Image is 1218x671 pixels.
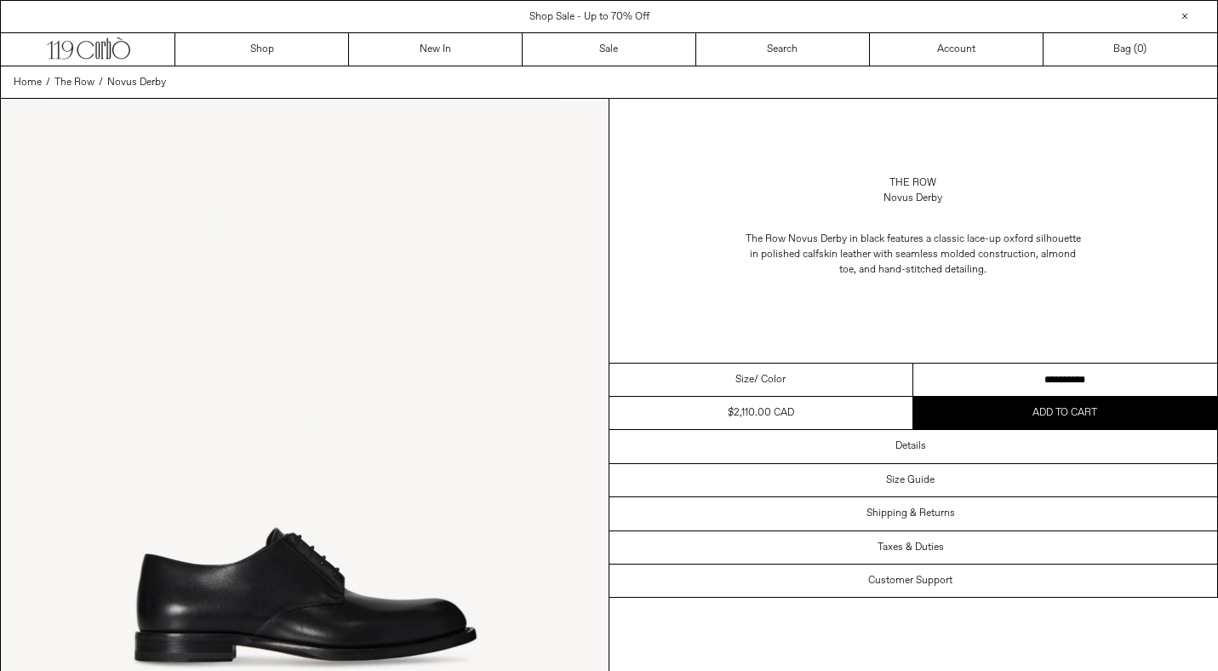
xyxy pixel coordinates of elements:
button: Add to cart [913,397,1217,429]
a: Account [870,33,1044,66]
span: Add to cart [1032,406,1097,420]
div: Novus Derby [883,191,942,206]
a: Sale [523,33,696,66]
a: The Row [54,75,94,90]
span: ) [1137,42,1147,57]
a: New In [349,33,523,66]
span: The Row [54,76,94,89]
a: Novus Derby [107,75,166,90]
span: Size [735,372,754,387]
span: Home [14,76,42,89]
span: / [46,75,50,90]
h3: Size Guide [886,474,935,486]
a: Shop [175,33,349,66]
h3: Taxes & Duties [878,542,944,553]
h3: Details [895,440,926,452]
a: Shop Sale - Up to 70% Off [529,10,649,24]
a: Home [14,75,42,90]
p: The Row Novus Derby in black features a c [743,223,1084,286]
a: The Row [889,175,936,191]
span: Novus Derby [107,76,166,89]
span: lassic lace-up oxford silhouette in polished calfskin leather with seamless molded construction, ... [750,232,1081,277]
h3: Shipping & Returns [866,508,955,519]
span: / Color [754,372,786,387]
a: Bag () [1044,33,1217,66]
div: $2,110.00 CAD [728,405,794,421]
h3: Customer Support [868,575,952,587]
span: 0 [1137,43,1143,56]
span: / [99,75,103,90]
a: Search [696,33,870,66]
